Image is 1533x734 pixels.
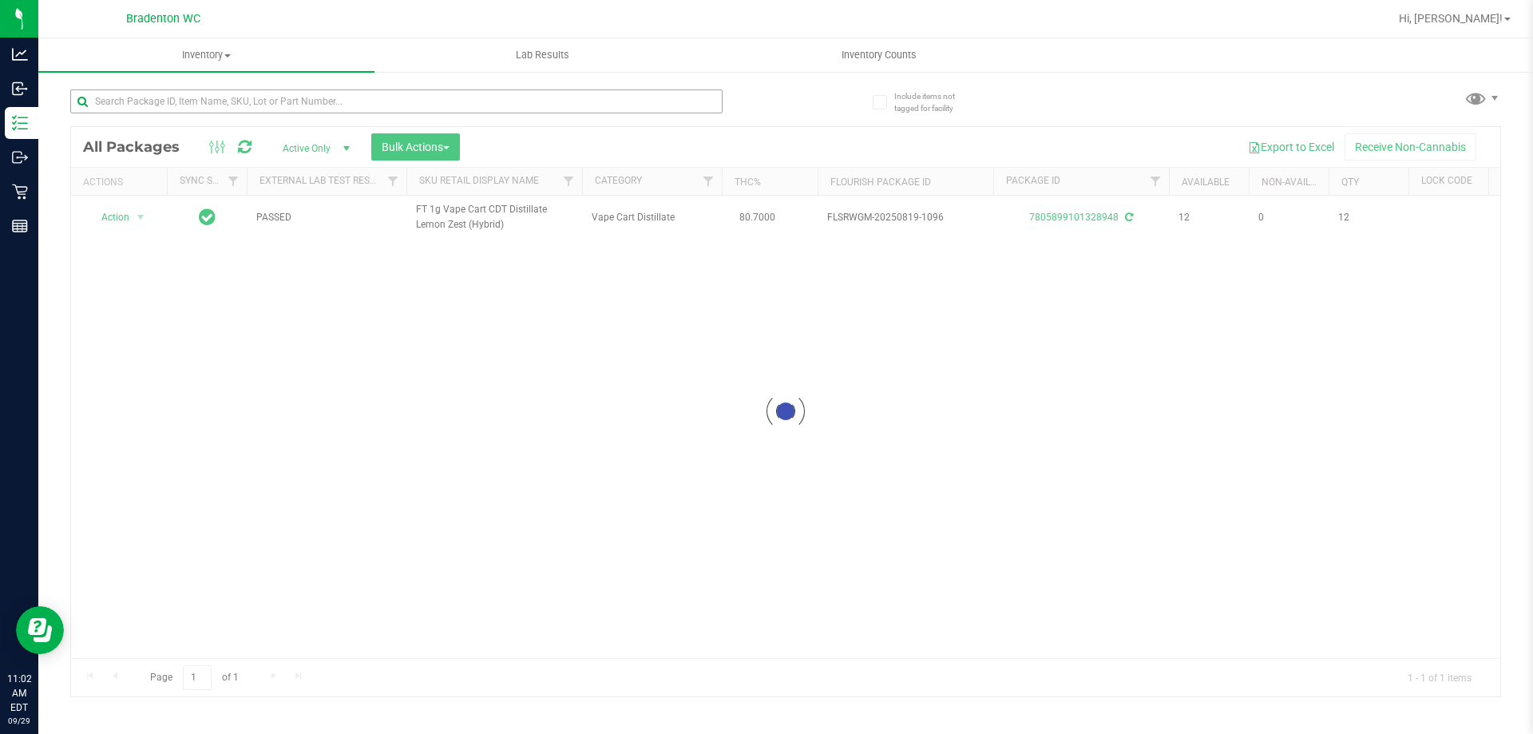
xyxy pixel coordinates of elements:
a: Inventory [38,38,374,72]
span: Include items not tagged for facility [894,90,974,114]
p: 11:02 AM EDT [7,672,31,715]
inline-svg: Retail [12,184,28,200]
input: Search Package ID, Item Name, SKU, Lot or Part Number... [70,89,723,113]
iframe: Resource center [16,606,64,654]
span: Bradenton WC [126,12,200,26]
p: 09/29 [7,715,31,727]
inline-svg: Reports [12,218,28,234]
span: Inventory Counts [820,48,938,62]
span: Lab Results [494,48,591,62]
inline-svg: Inventory [12,115,28,131]
inline-svg: Outbound [12,149,28,165]
inline-svg: Analytics [12,46,28,62]
inline-svg: Inbound [12,81,28,97]
a: Lab Results [374,38,711,72]
span: Inventory [38,48,374,62]
span: Hi, [PERSON_NAME]! [1399,12,1503,25]
a: Inventory Counts [711,38,1047,72]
